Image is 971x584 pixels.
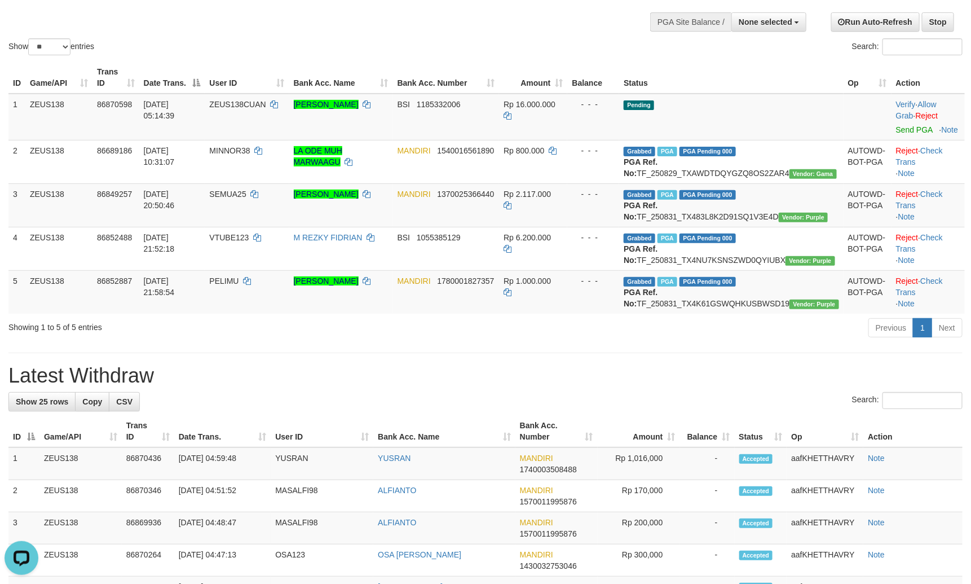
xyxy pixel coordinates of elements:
td: Rp 200,000 [598,512,680,545]
td: MASALFI98 [271,512,373,545]
div: - - - [572,232,615,243]
span: 86870598 [97,100,132,109]
select: Showentries [28,38,70,55]
span: BSI [398,233,411,242]
a: Check Trans [896,276,943,297]
a: Note [868,518,885,527]
a: Reject [896,276,919,286]
div: - - - [572,275,615,287]
span: Accepted [739,454,773,464]
td: [DATE] 04:59:48 [174,447,271,480]
td: AUTOWD-BOT-PGA [844,183,891,227]
td: OSA123 [271,545,373,577]
span: [DATE] 20:50:46 [144,190,175,210]
td: Rp 300,000 [598,545,680,577]
span: [DATE] 21:52:18 [144,233,175,253]
span: MANDIRI [398,146,431,155]
span: · [896,100,937,120]
td: · · [891,270,965,314]
a: Note [868,454,885,463]
span: Vendor URL: https://trx4.1velocity.biz [779,213,828,222]
input: Search: [882,392,963,409]
td: · · [891,227,965,270]
span: 86852488 [97,233,132,242]
span: Grabbed [624,190,655,200]
td: ZEUS138 [39,447,122,480]
span: [DATE] 10:31:07 [144,146,175,166]
th: Balance: activate to sort column ascending [680,415,735,447]
th: Game/API: activate to sort column ascending [39,415,122,447]
span: PGA Pending [679,234,736,243]
td: 86870264 [122,545,174,577]
th: Bank Acc. Number: activate to sort column ascending [515,415,598,447]
td: 2 [8,140,25,183]
b: PGA Ref. No: [624,201,657,221]
td: 86869936 [122,512,174,545]
a: ALFIANTO [378,486,416,495]
span: PGA Pending [679,147,736,156]
input: Search: [882,38,963,55]
td: Rp 1,016,000 [598,447,680,480]
span: MANDIRI [520,486,553,495]
b: PGA Ref. No: [624,288,657,308]
a: [PERSON_NAME] [294,276,359,286]
th: Op: activate to sort column ascending [844,62,891,94]
span: Vendor URL: https://trx4.1velocity.biz [789,300,838,309]
a: OSA [PERSON_NAME] [378,550,461,559]
td: - [680,447,735,480]
a: Previous [868,318,913,337]
span: Copy 1570011995876 to clipboard [520,497,577,506]
span: SEMUA25 [209,190,246,199]
td: · · [891,183,965,227]
a: M REZKY FIDRIAN [294,233,363,242]
button: Open LiveChat chat widget [5,5,38,38]
b: PGA Ref. No: [624,244,657,265]
span: 86852887 [97,276,132,286]
td: 4 [8,227,25,270]
span: Rp 6.200.000 [504,233,551,242]
span: Copy 1185332006 to clipboard [417,100,461,109]
td: 86870346 [122,480,174,512]
label: Search: [852,38,963,55]
span: PGA Pending [679,190,736,200]
td: ZEUS138 [25,94,92,140]
span: Copy 1540016561890 to clipboard [437,146,494,155]
td: aafKHETTHAVRY [787,545,863,577]
a: 1 [913,318,932,337]
td: · · [891,140,965,183]
span: Show 25 rows [16,397,68,406]
span: Copy 1370025366440 to clipboard [437,190,494,199]
a: Note [898,212,915,221]
span: MANDIRI [398,190,431,199]
td: YUSRAN [271,447,373,480]
span: Marked by aafsreyleap [657,190,677,200]
th: ID: activate to sort column descending [8,415,39,447]
span: Grabbed [624,147,655,156]
span: MANDIRI [398,276,431,286]
span: Rp 2.117.000 [504,190,551,199]
td: TF_250831_TX4K61GSWQHKUSBWSD19 [619,270,843,314]
a: Reject [896,146,919,155]
td: aafKHETTHAVRY [787,447,863,480]
th: Trans ID: activate to sort column ascending [92,62,139,94]
td: ZEUS138 [25,227,92,270]
span: CSV [116,397,133,406]
td: aafKHETTHAVRY [787,480,863,512]
th: Op: activate to sort column ascending [787,415,863,447]
span: Pending [624,100,654,110]
td: ZEUS138 [39,480,122,512]
span: [DATE] 21:58:54 [144,276,175,297]
div: PGA Site Balance / [650,12,731,32]
span: Vendor URL: https://trx4.1velocity.biz [785,256,835,266]
div: - - - [572,145,615,156]
td: TF_250831_TX483L8K2D91SQ1V3E4D [619,183,843,227]
span: Rp 16.000.000 [504,100,555,109]
a: Check Trans [896,146,943,166]
td: - [680,512,735,545]
span: MANDIRI [520,454,553,463]
a: LA ODE MUH MARWAAGU [294,146,342,166]
span: VTUBE123 [209,233,249,242]
label: Show entries [8,38,94,55]
span: Accepted [739,519,773,528]
span: Copy [82,397,102,406]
